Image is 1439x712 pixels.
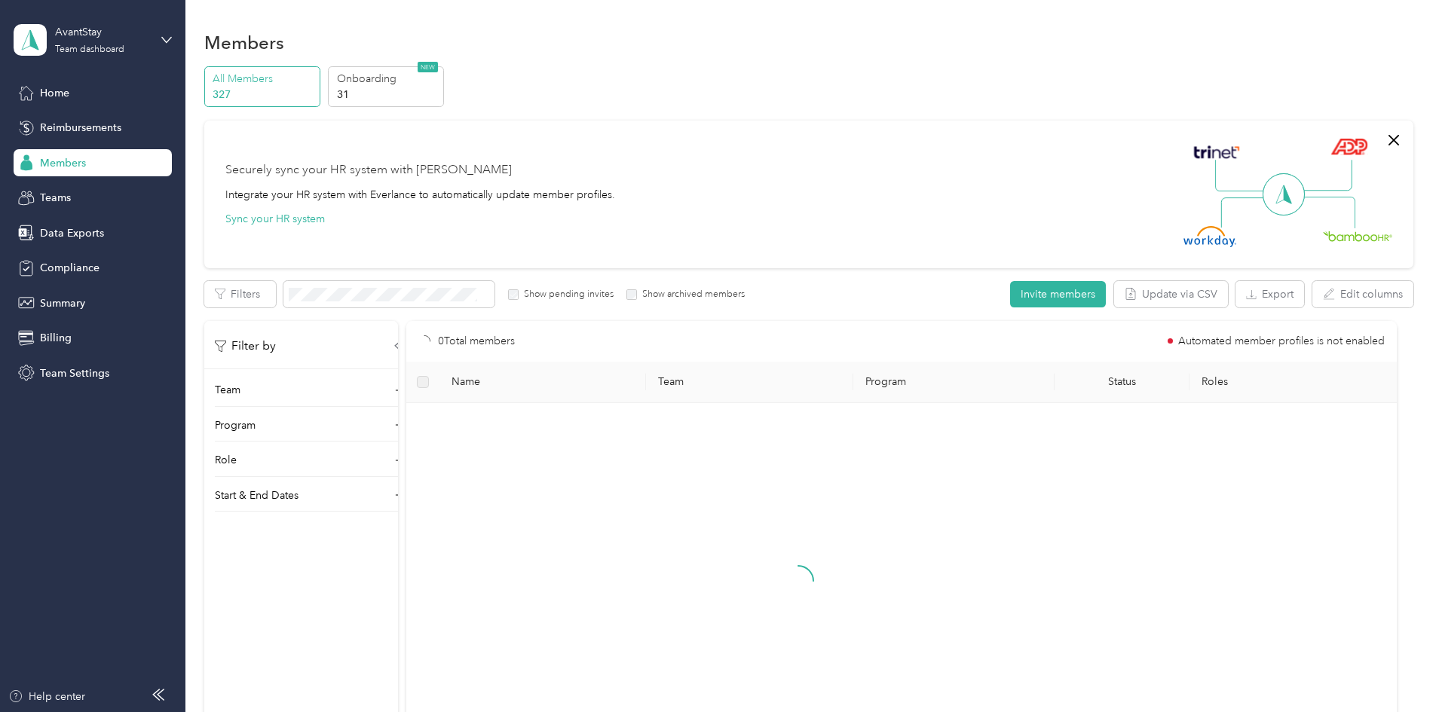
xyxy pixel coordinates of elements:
[204,35,284,50] h1: Members
[1178,336,1385,347] span: Automated member profiles is not enabled
[55,24,149,40] div: AvantStay
[452,375,635,388] span: Name
[646,362,853,403] th: Team
[40,190,71,206] span: Teams
[1300,160,1352,191] img: Line Right Up
[225,211,325,227] button: Sync your HR system
[1183,226,1236,247] img: Workday
[418,62,438,72] span: NEW
[215,487,299,503] p: Start & End Dates
[55,45,124,54] div: Team dashboard
[40,120,121,136] span: Reimbursements
[215,382,240,398] p: Team
[1055,362,1189,403] th: Status
[1330,138,1367,155] img: ADP
[215,417,256,433] p: Program
[1114,281,1228,307] button: Update via CSV
[337,71,439,87] p: Onboarding
[1010,281,1106,307] button: Invite members
[40,295,85,311] span: Summary
[519,288,614,301] label: Show pending invites
[40,155,86,171] span: Members
[225,161,512,179] div: Securely sync your HR system with [PERSON_NAME]
[225,187,615,203] div: Integrate your HR system with Everlance to automatically update member profiles.
[1189,362,1397,403] th: Roles
[40,225,104,241] span: Data Exports
[1355,628,1439,712] iframe: Everlance-gr Chat Button Frame
[215,452,237,468] p: Role
[438,333,515,350] p: 0 Total members
[40,260,100,276] span: Compliance
[40,330,72,346] span: Billing
[8,689,85,704] button: Help center
[637,288,745,301] label: Show archived members
[1303,197,1355,229] img: Line Right Down
[1215,160,1268,192] img: Line Left Up
[213,87,315,102] p: 327
[337,87,439,102] p: 31
[40,365,109,381] span: Team Settings
[213,71,315,87] p: All Members
[215,337,276,356] p: Filter by
[1312,281,1413,307] button: Edit columns
[1220,197,1273,228] img: Line Left Down
[204,281,276,307] button: Filters
[1190,142,1243,163] img: Trinet
[40,85,69,101] span: Home
[1235,281,1304,307] button: Export
[853,362,1055,403] th: Program
[1323,231,1392,241] img: BambooHR
[439,362,647,403] th: Name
